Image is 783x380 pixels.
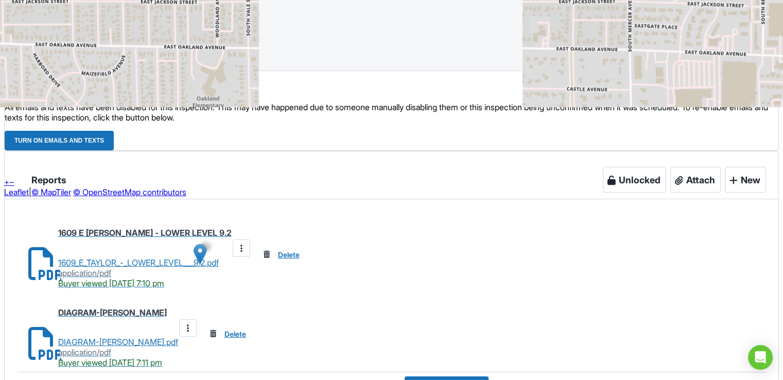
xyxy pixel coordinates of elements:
h6: DIAGRAM-[PERSON_NAME] [58,307,178,318]
a: © MapTiler [31,187,71,197]
a: DIAGRAM-[PERSON_NAME] DIAGRAM-[PERSON_NAME].pdf application/pdf Buyer viewed [DATE] 7:11 pm [58,288,178,368]
a: © OpenStreetMap contributors [73,187,186,197]
div: Buyer viewed [DATE] 7:11 pm [58,357,178,368]
div: 1609_E_TAYLOR_-_LOWER_LEVEL___9.2.pdf [58,257,232,268]
a: 1609 E [PERSON_NAME] - LOWER LEVEL 9.2 1609_E_TAYLOR_-_LOWER_LEVEL___9.2.pdf application/pdf Buye... [58,209,232,288]
a: Zoom out [9,177,14,187]
div: Buyer viewed [DATE] 7:10 pm [58,278,232,288]
a: Zoom in [4,177,9,187]
div: Open Intercom Messenger [748,345,773,370]
div: | [4,187,779,197]
div: application/pdf [58,268,232,278]
a: Delete [208,329,254,339]
a: Leaflet [4,187,29,197]
h6: 1609 E [PERSON_NAME] - LOWER LEVEL 9.2 [58,228,232,238]
div: application/pdf [58,347,178,357]
a: Delete [262,249,308,260]
div: DIAGRAM-[PERSON_NAME].pdf [58,337,178,347]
